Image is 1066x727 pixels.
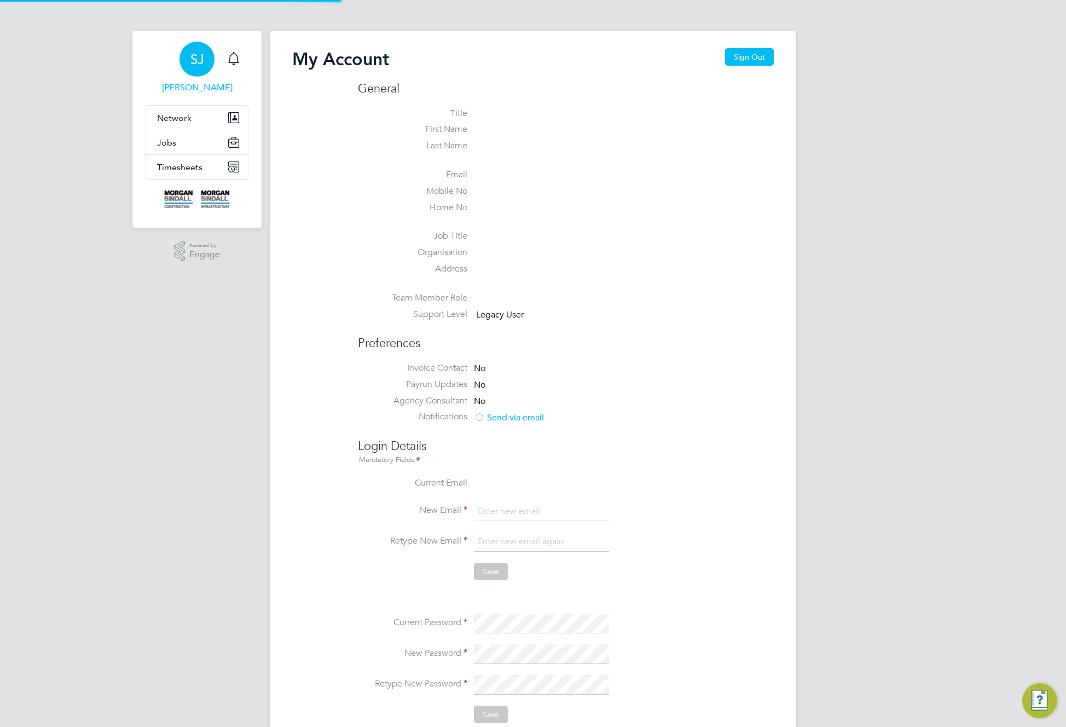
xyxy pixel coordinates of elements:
[358,617,467,628] label: Current Password
[474,396,485,407] span: No
[358,395,467,407] label: Agency Consultant
[358,169,467,181] label: Email
[358,454,774,466] div: Mandatory Fields
[358,263,467,275] label: Address
[157,137,176,148] span: Jobs
[358,678,467,690] label: Retype New Password
[358,202,467,214] label: Home No
[358,362,467,374] label: Invoice Contact
[146,106,248,130] button: Network
[358,309,467,320] label: Support Level
[1022,683,1057,718] button: Engage Resource Center
[358,535,467,547] label: Retype New Email
[474,706,508,723] button: Save
[358,247,467,258] label: Organisation
[358,505,467,516] label: New Email
[292,48,389,70] h2: My Account
[157,113,192,123] span: Network
[358,379,467,390] label: Payrun Updates
[358,325,774,351] h3: Preferences
[358,230,467,242] label: Job Title
[476,309,524,320] span: Legacy User
[474,379,485,390] span: No
[189,241,220,250] span: Powered by
[474,532,609,552] input: Enter new email again
[164,191,230,208] img: morgansindall-logo-retina.png
[174,241,221,262] a: Powered byEngage
[146,191,248,208] a: Go to home page
[358,411,467,423] label: Notifications
[146,42,248,94] a: SJ[PERSON_NAME]
[190,52,204,66] span: SJ
[474,502,609,522] input: Enter new email
[358,81,774,97] h3: General
[358,140,467,152] label: Last Name
[189,250,220,259] span: Engage
[358,477,467,489] label: Current Email
[474,363,485,374] span: No
[146,130,248,154] button: Jobs
[358,428,774,466] h3: Login Details
[358,292,467,304] label: Team Member Role
[358,186,467,197] label: Mobile No
[474,563,508,580] button: Save
[157,162,202,172] span: Timesheets
[725,48,774,66] button: Sign Out
[132,31,262,228] nav: Main navigation
[358,108,467,119] label: Title
[474,412,544,423] span: Send via email
[146,155,248,179] button: Timesheets
[358,648,467,659] label: New Password
[358,124,467,135] label: First Name
[146,81,248,94] span: Sharon J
